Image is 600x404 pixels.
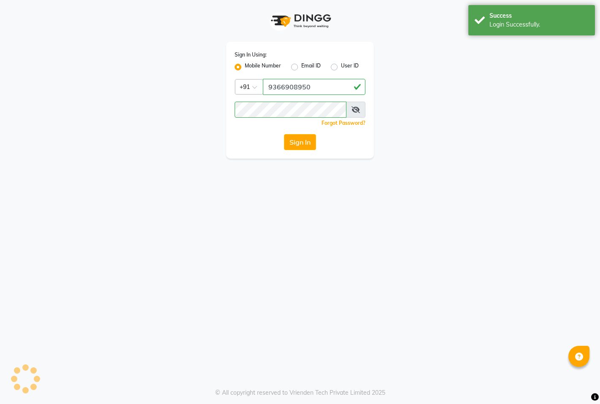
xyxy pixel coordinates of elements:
[341,62,359,72] label: User ID
[245,62,281,72] label: Mobile Number
[301,62,321,72] label: Email ID
[565,370,592,396] iframe: chat widget
[489,11,589,20] div: Success
[235,51,267,59] label: Sign In Using:
[489,20,589,29] div: Login Successfully.
[284,134,316,150] button: Sign In
[235,102,346,118] input: Username
[266,8,334,33] img: logo1.svg
[322,120,365,126] a: Forgot Password?
[263,79,365,95] input: Username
